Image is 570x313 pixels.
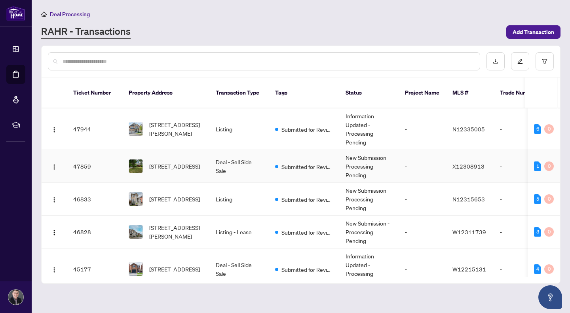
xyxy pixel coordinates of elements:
span: filter [542,59,547,64]
td: New Submission - Processing Pending [339,216,399,249]
img: thumbnail-img [129,262,142,276]
div: 0 [544,264,554,274]
span: N12335005 [452,125,485,133]
div: 0 [544,194,554,204]
td: 46833 [67,183,122,216]
a: RAHR - Transactions [41,25,131,39]
td: Deal - Sell Side Sale [209,150,269,183]
button: Logo [48,263,61,275]
td: 45177 [67,249,122,290]
img: Logo [51,230,57,236]
button: download [486,52,505,70]
th: Project Name [399,78,446,108]
span: [STREET_ADDRESS][PERSON_NAME] [149,223,203,241]
span: X12308913 [452,163,484,170]
span: download [493,59,498,64]
span: Submitted for Review [281,195,333,204]
button: edit [511,52,529,70]
th: Property Address [122,78,209,108]
th: Transaction Type [209,78,269,108]
span: edit [517,59,523,64]
span: Submitted for Review [281,228,333,237]
td: Listing [209,183,269,216]
img: thumbnail-img [129,159,142,173]
img: thumbnail-img [129,192,142,206]
span: W12215131 [452,266,486,273]
td: Information Updated - Processing Pending [339,249,399,290]
td: - [399,183,446,216]
td: Listing - Lease [209,216,269,249]
th: Tags [269,78,339,108]
span: [STREET_ADDRESS] [149,162,200,171]
td: 47944 [67,108,122,150]
span: [STREET_ADDRESS][PERSON_NAME] [149,120,203,138]
td: - [399,108,446,150]
td: - [494,150,549,183]
img: Profile Icon [8,290,23,305]
button: filter [536,52,554,70]
button: Add Transaction [506,25,560,39]
td: New Submission - Processing Pending [339,183,399,216]
img: thumbnail-img [129,122,142,136]
span: Submitted for Review [281,125,333,134]
td: - [399,249,446,290]
img: Logo [51,267,57,273]
img: Logo [51,197,57,203]
td: - [494,249,549,290]
div: 0 [544,124,554,134]
span: [STREET_ADDRESS] [149,265,200,273]
button: Logo [48,226,61,238]
div: 0 [544,227,554,237]
th: Status [339,78,399,108]
td: - [494,216,549,249]
span: Submitted for Review [281,162,333,171]
td: - [399,150,446,183]
div: 1 [534,161,541,171]
button: Logo [48,123,61,135]
img: Logo [51,127,57,133]
span: N12315653 [452,195,485,203]
td: New Submission - Processing Pending [339,150,399,183]
div: 4 [534,264,541,274]
span: home [41,11,47,17]
button: Logo [48,160,61,173]
th: MLS # [446,78,494,108]
span: W12311739 [452,228,486,235]
button: Open asap [538,285,562,309]
td: - [399,216,446,249]
th: Ticket Number [67,78,122,108]
span: [STREET_ADDRESS] [149,195,200,203]
td: - [494,108,549,150]
span: Add Transaction [513,26,554,38]
th: Trade Number [494,78,549,108]
td: 47859 [67,150,122,183]
div: 6 [534,124,541,134]
img: Logo [51,164,57,170]
div: 5 [534,194,541,204]
div: 3 [534,227,541,237]
button: Logo [48,193,61,205]
td: Listing [209,108,269,150]
td: Information Updated - Processing Pending [339,108,399,150]
div: 0 [544,161,554,171]
td: 46828 [67,216,122,249]
span: Deal Processing [50,11,90,18]
img: logo [6,6,25,21]
span: Submitted for Review [281,265,333,274]
td: Deal - Sell Side Sale [209,249,269,290]
td: - [494,183,549,216]
img: thumbnail-img [129,225,142,239]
